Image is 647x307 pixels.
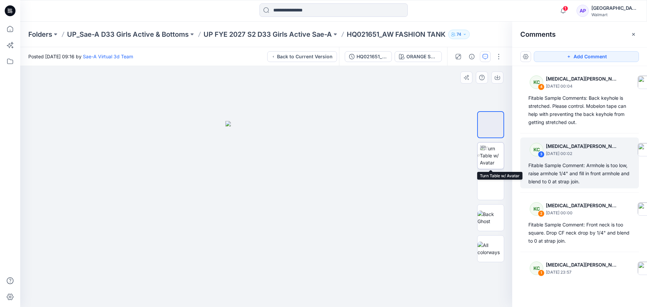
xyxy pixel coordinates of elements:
span: 1 [563,6,568,11]
div: Walmart [591,12,639,17]
img: Turn Table w/ Avatar [480,145,504,166]
div: KC [530,75,543,89]
div: Fitable Sample Comment: Armhole is too low, raise armhole 1/4" and fill in front armhole and blen... [528,161,631,186]
p: [MEDICAL_DATA][PERSON_NAME] [546,142,619,150]
img: Back Ghost [477,211,504,225]
a: UP_Sae-A D33 Girls Active & Bottoms [67,30,189,39]
button: Details [466,51,477,62]
div: [GEOGRAPHIC_DATA] [591,4,639,12]
div: 3 [538,151,545,158]
p: [MEDICAL_DATA][PERSON_NAME] [546,75,619,83]
h2: Comments [520,30,556,38]
p: [MEDICAL_DATA][PERSON_NAME] [546,202,619,210]
p: 74 [457,31,461,38]
div: HQ021651_FULL COLORWAYS [357,53,388,60]
div: 2 [538,210,545,217]
img: All colorways [477,242,504,256]
p: [DATE] 00:04 [546,83,619,90]
div: Fitable Sample Comments: Back keyhole is stretched. Please control. Mobelon tape can help with pr... [528,94,631,126]
p: HQ021651_AW FASHION TANK [347,30,445,39]
a: Folders [28,30,52,39]
a: UP FYE 2027 S2 D33 Girls Active Sae-A [204,30,332,39]
div: KC [530,143,543,156]
div: KC [530,262,543,275]
div: 4 [538,84,545,90]
div: 1 [538,270,545,276]
p: [DATE] 00:00 [546,210,619,216]
div: KC [530,202,543,216]
p: [MEDICAL_DATA][PERSON_NAME] [546,261,619,269]
a: Sae-A Virtual 3d Team [83,54,133,59]
span: Posted [DATE] 09:16 by [28,53,133,60]
button: ORANGE SUNSHINE [395,51,442,62]
button: 74 [448,30,470,39]
p: [DATE] 23:57 [546,269,619,276]
button: HQ021651_FULL COLORWAYS [345,51,392,62]
div: Fitable Sample Comments: Longer straps are too short by 1/4". Reduce the width of the keyhole by 1". [528,280,631,304]
div: ORANGE SUNSHINE [406,53,437,60]
div: Fitable Sample Comment: Front neck is too square. Drop CF neck drop by 1/4" and blend to 0 at str... [528,221,631,245]
div: AP [577,5,589,17]
button: Add Comment [534,51,639,62]
p: [DATE] 00:02 [546,150,619,157]
button: Back to Current Version [267,51,337,62]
